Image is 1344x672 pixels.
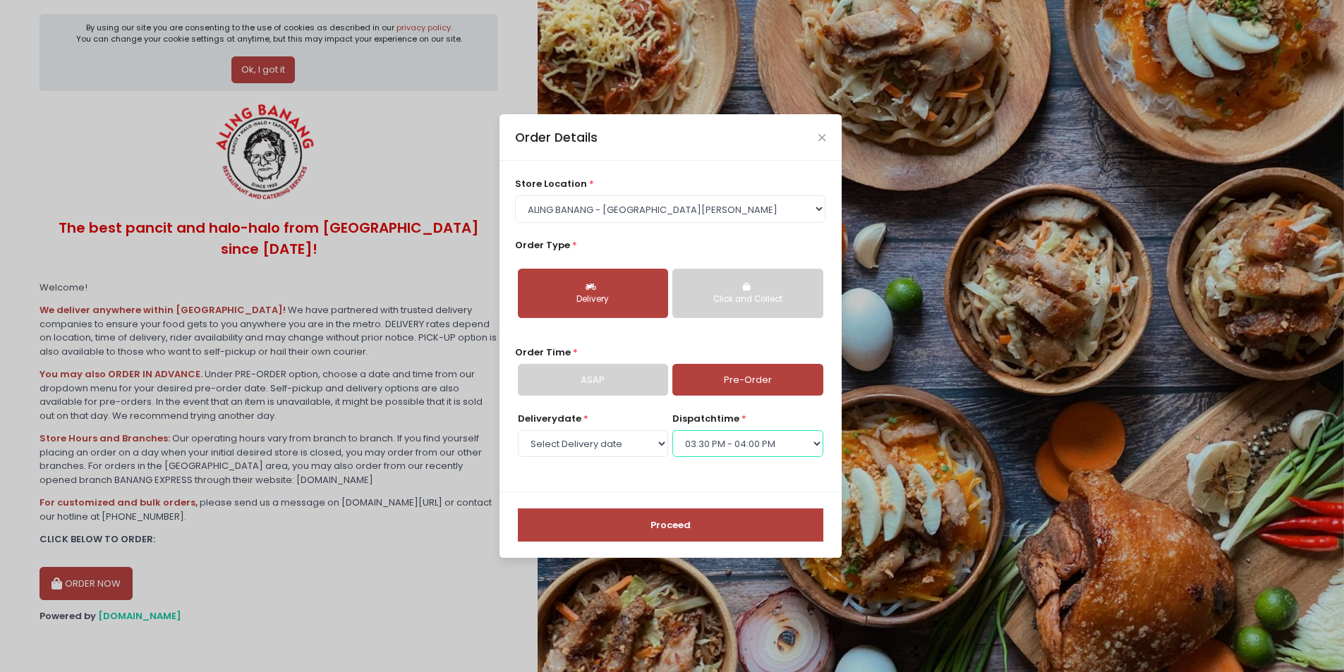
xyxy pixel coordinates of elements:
[515,177,587,190] span: store location
[515,238,570,252] span: Order Type
[672,412,739,425] span: dispatch time
[528,293,658,306] div: Delivery
[672,269,823,318] button: Click and Collect
[515,128,598,147] div: Order Details
[515,346,571,359] span: Order Time
[518,508,823,542] button: Proceed
[818,134,825,141] button: Close
[518,269,668,318] button: Delivery
[518,364,668,396] a: ASAP
[682,293,813,306] div: Click and Collect
[672,364,823,396] a: Pre-Order
[518,412,581,425] span: Delivery date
